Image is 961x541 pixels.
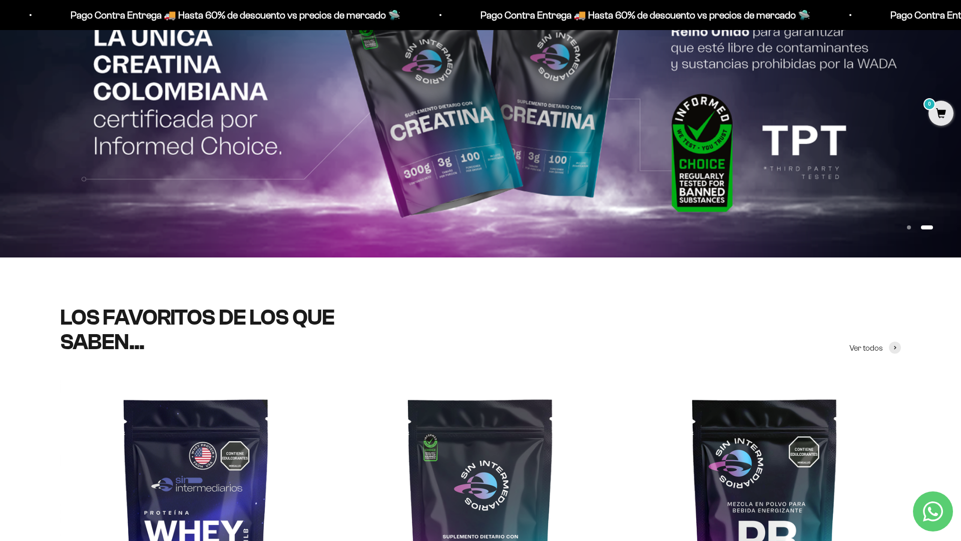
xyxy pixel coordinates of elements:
span: Ver todos [849,342,883,355]
a: Ver todos [849,342,901,355]
p: Pago Contra Entrega 🚚 Hasta 60% de descuento vs precios de mercado 🛸 [476,7,806,23]
a: 0 [928,109,953,120]
mark: 0 [923,98,935,110]
split-lines: LOS FAVORITOS DE LOS QUE SABEN... [60,305,334,354]
p: Pago Contra Entrega 🚚 Hasta 60% de descuento vs precios de mercado 🛸 [67,7,396,23]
